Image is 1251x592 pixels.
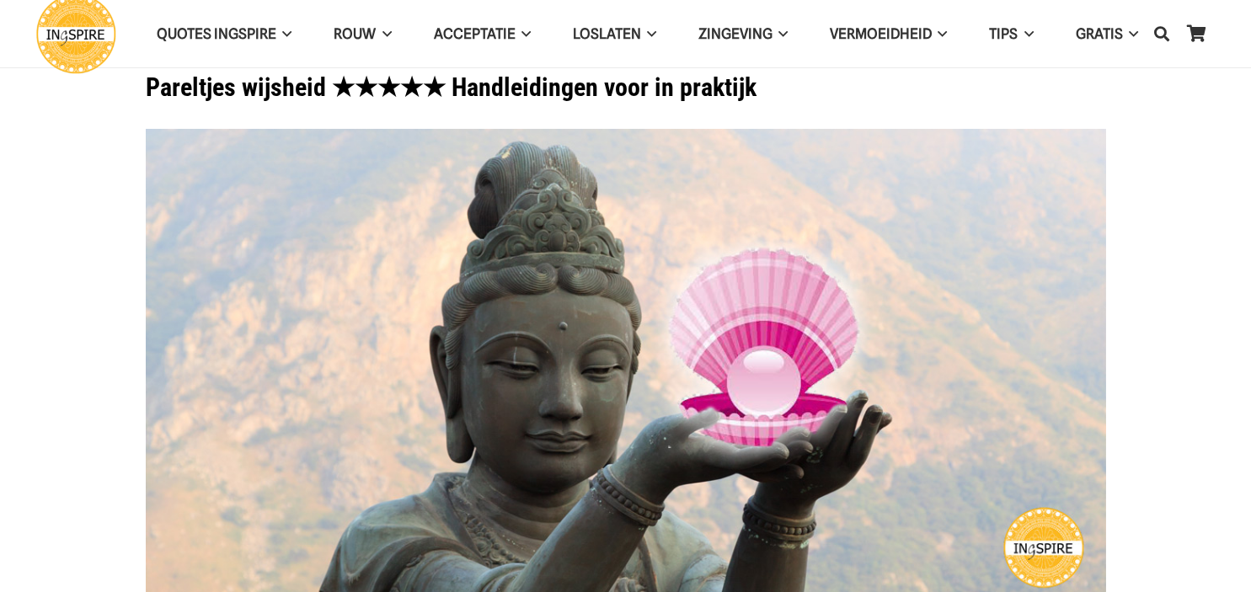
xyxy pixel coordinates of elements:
span: GRATIS [1076,25,1123,42]
span: QUOTES INGSPIRE Menu [276,13,291,55]
span: Loslaten [573,25,641,42]
span: Zingeving [698,25,773,42]
span: ROUW Menu [376,13,391,55]
a: QUOTES INGSPIREQUOTES INGSPIRE Menu [136,13,313,56]
a: TIPSTIPS Menu [968,13,1054,56]
h1: Pareltjes wijsheid ★★★★★ Handleidingen voor in praktijk [146,67,1106,108]
span: VERMOEIDHEID Menu [932,13,947,55]
span: QUOTES INGSPIRE [157,25,276,42]
span: Acceptatie [434,25,516,42]
span: VERMOEIDHEID [830,25,932,42]
a: VERMOEIDHEIDVERMOEIDHEID Menu [809,13,968,56]
span: TIPS [989,25,1018,42]
a: ROUWROUW Menu [313,13,412,56]
a: LoslatenLoslaten Menu [552,13,677,56]
span: Zingeving Menu [773,13,788,55]
a: Zoeken [1145,13,1179,55]
span: GRATIS Menu [1123,13,1138,55]
span: Loslaten Menu [641,13,656,55]
span: ROUW [334,25,376,42]
span: Acceptatie Menu [516,13,531,55]
span: TIPS Menu [1018,13,1033,55]
a: ZingevingZingeving Menu [677,13,809,56]
a: AcceptatieAcceptatie Menu [413,13,552,56]
a: GRATISGRATIS Menu [1055,13,1159,56]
